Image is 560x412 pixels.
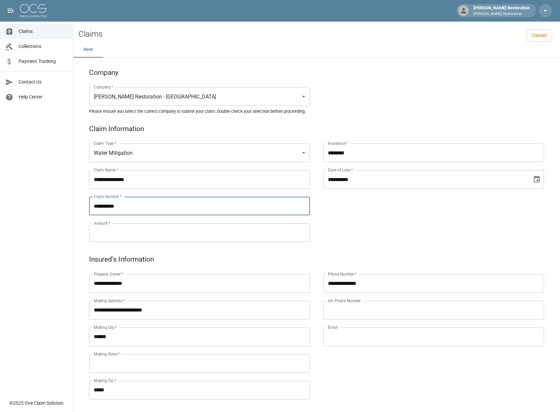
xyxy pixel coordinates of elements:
[4,4,17,17] button: open drawer
[73,42,560,58] div: dynamic tabs
[9,400,64,406] div: © 2025 One Claim Solution
[474,11,529,17] p: [PERSON_NAME] Restoration
[94,324,117,330] label: Mailing City
[94,167,118,173] label: Claim Name
[328,140,348,146] label: Insurance
[19,28,68,35] span: Claims
[73,42,103,58] button: New
[19,94,68,101] span: Help Center
[89,143,310,162] div: Water Mitigation
[19,43,68,50] span: Collections
[471,5,532,17] div: [PERSON_NAME] Restoration
[530,173,543,186] button: Choose date, selected date is Jul 29, 2025
[20,4,47,17] img: ocs-logo-white-transparent.png
[94,378,116,383] label: Mailing Zip
[94,271,123,277] label: Property Owner
[19,79,68,86] span: Contact Us
[19,58,68,65] span: Payment Tracking
[94,220,110,226] label: Amount
[328,271,356,277] label: Phone Number
[94,194,121,199] label: Claim Number
[94,140,116,146] label: Claim Type
[94,351,120,357] label: Mailing State
[328,167,353,173] label: Date of Loss
[328,324,338,330] label: Email
[328,298,361,304] label: Alt. Phone Number
[78,29,102,39] h2: Claims
[94,298,125,304] label: Mailing Address
[527,29,552,42] a: Cancel
[89,108,544,114] h5: Please ensure you select the correct company to submit your claim. Double-check your selection be...
[89,87,310,106] div: [PERSON_NAME] Restoration - [GEOGRAPHIC_DATA]
[94,84,113,90] label: Company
